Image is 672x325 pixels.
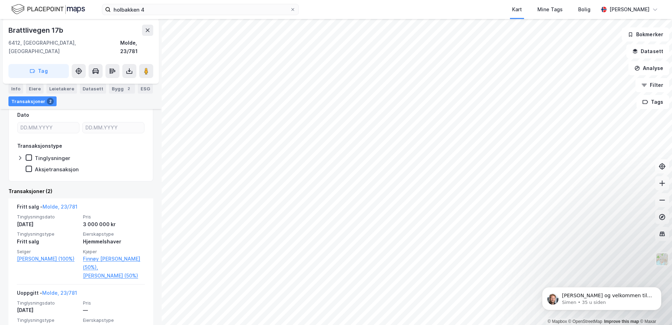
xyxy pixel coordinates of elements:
div: Uoppgitt - [17,289,77,300]
div: Fritt salg [17,237,79,246]
a: Mapbox [548,319,567,324]
div: [DATE] [17,220,79,229]
a: [PERSON_NAME] (50%) [83,272,145,280]
div: 3 000 000 kr [83,220,145,229]
a: Molde, 23/781 [43,204,77,210]
div: Aksjetransaksjon [35,166,79,173]
div: Eiere [26,84,44,94]
div: Datasett [80,84,106,94]
div: 6412, [GEOGRAPHIC_DATA], [GEOGRAPHIC_DATA] [8,39,120,56]
div: Transaksjonstype [17,142,62,150]
span: Tinglysningsdato [17,214,79,220]
span: Kjøper [83,249,145,255]
span: [PERSON_NAME] og velkommen til Newsec Maps, [PERSON_NAME] det er du lurer på så er det bare å ta ... [31,20,121,54]
span: Pris [83,300,145,306]
div: [DATE] [17,306,79,314]
input: Søk på adresse, matrikkel, gårdeiere, leietakere eller personer [111,4,290,15]
div: 2 [47,98,54,105]
div: Hjemmelshaver [83,237,145,246]
div: Molde, 23/781 [120,39,153,56]
div: Fritt salg - [17,203,77,214]
p: Message from Simen, sent 35 u siden [31,27,121,33]
span: Tinglysningsdato [17,300,79,306]
div: Transaksjoner (2) [8,187,153,196]
input: DD.MM.YYYY [83,122,144,133]
a: Molde, 23/781 [42,290,77,296]
a: OpenStreetMap [568,319,602,324]
div: Transaksjoner [8,96,57,106]
span: Tinglysningstype [17,231,79,237]
button: Bokmerker [622,27,669,42]
div: Bolig [578,5,590,14]
div: Tinglysninger [35,155,70,161]
span: Eierskapstype [83,317,145,323]
div: — [83,306,145,314]
input: DD.MM.YYYY [18,122,79,133]
div: Kart [512,5,522,14]
a: Finnøy [PERSON_NAME] (50%), [83,255,145,272]
span: Eierskapstype [83,231,145,237]
span: Tinglysningstype [17,317,79,323]
button: Tag [8,64,69,78]
button: Datasett [626,44,669,58]
img: Z [655,253,669,266]
a: [PERSON_NAME] (100%) [17,255,79,263]
iframe: Intercom notifications melding [531,272,672,321]
button: Analyse [628,61,669,75]
div: Bygg [109,84,135,94]
div: [PERSON_NAME] [609,5,650,14]
span: Selger [17,249,79,255]
a: Improve this map [604,319,639,324]
button: Tags [637,95,669,109]
span: Pris [83,214,145,220]
img: logo.f888ab2527a4732fd821a326f86c7f29.svg [11,3,85,15]
div: Mine Tags [537,5,563,14]
div: Info [8,84,23,94]
div: ESG [138,84,153,94]
button: Filter [635,78,669,92]
div: Dato [17,111,29,119]
div: Brattlivegen 17b [8,25,65,36]
div: 2 [125,85,132,92]
div: Leietakere [46,84,77,94]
